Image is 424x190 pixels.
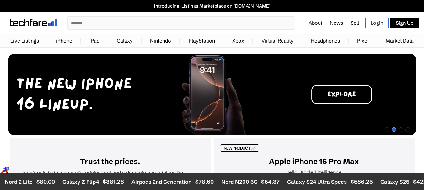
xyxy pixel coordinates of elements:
[86,34,103,47] a: iPad
[8,54,416,136] div: 2 / 4
[3,3,421,9] a: Introducing: Listings Marketplace on [DOMAIN_NAME]
[220,144,260,152] div: NEW PRODUCT 📈
[308,34,343,47] a: Headphones
[330,20,343,26] a: News
[36,178,54,185] span: $80.00
[350,178,372,185] span: $586.25
[399,127,403,132] span: Go to slide 3
[309,20,322,26] a: About
[260,178,279,185] span: $54.37
[147,34,174,47] a: Nintendo
[383,34,417,47] a: Market Data
[195,178,213,185] span: $78.60
[62,178,123,185] li: Galaxy Z Flip4 -
[405,127,410,132] span: Go to slide 4
[258,34,297,47] a: Virtual Reality
[354,34,372,47] a: Pixel
[229,34,247,47] a: Xbox
[114,34,136,47] a: Galaxy
[22,157,198,166] h2: Trust the prices.
[8,54,416,135] img: Desktop Image 2
[385,127,389,132] span: Go to slide 1
[131,178,213,185] li: Airpods 2nd Generation -
[226,157,402,166] h2: Apple iPhone 16 Pro Max
[4,178,54,185] li: Nord 2 Lite -
[10,19,57,26] img: techfare logo
[351,20,359,26] a: Sell
[221,178,279,185] li: Nord N200 5G -
[53,34,75,47] a: iPhone
[7,34,42,47] a: Live Listings
[102,178,123,185] span: $381.28
[390,18,419,28] a: Sign Up
[365,18,389,28] a: Login
[185,34,218,47] a: PlayStation
[392,127,396,132] span: Go to slide 2
[287,178,372,185] li: Galaxy S24 Ultra Specs -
